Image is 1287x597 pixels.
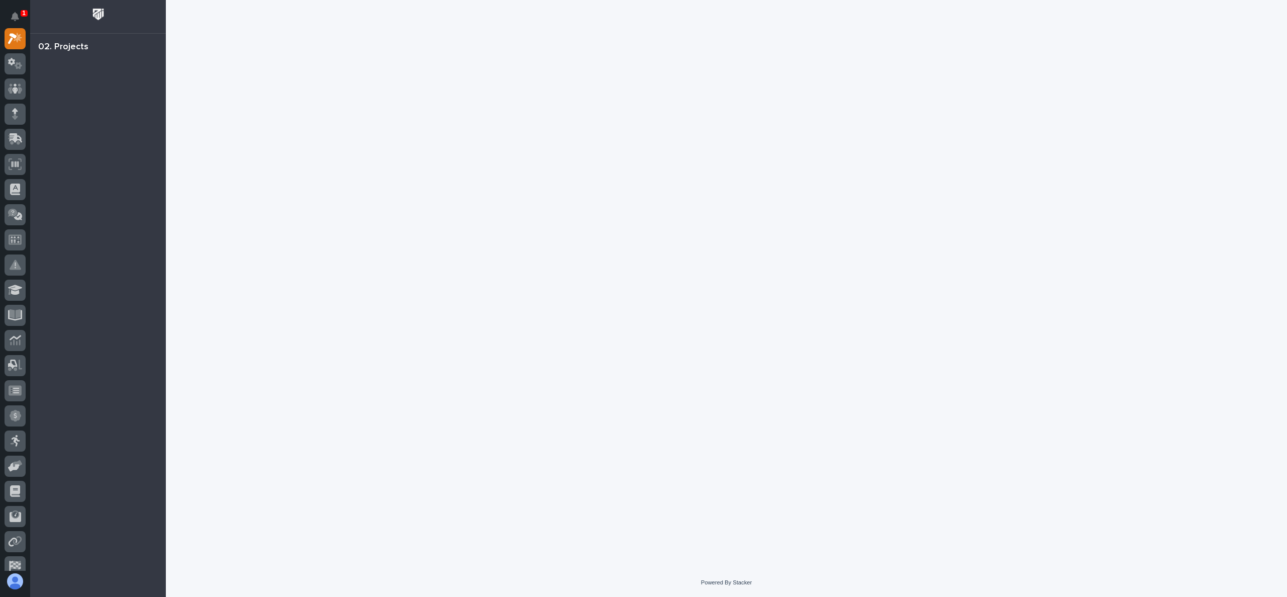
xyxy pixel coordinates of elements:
img: Workspace Logo [89,5,108,24]
div: 02. Projects [38,42,88,53]
p: 1 [22,10,26,17]
div: Notifications1 [13,12,26,28]
a: Powered By Stacker [701,579,752,585]
button: Notifications [5,6,26,27]
button: users-avatar [5,571,26,592]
